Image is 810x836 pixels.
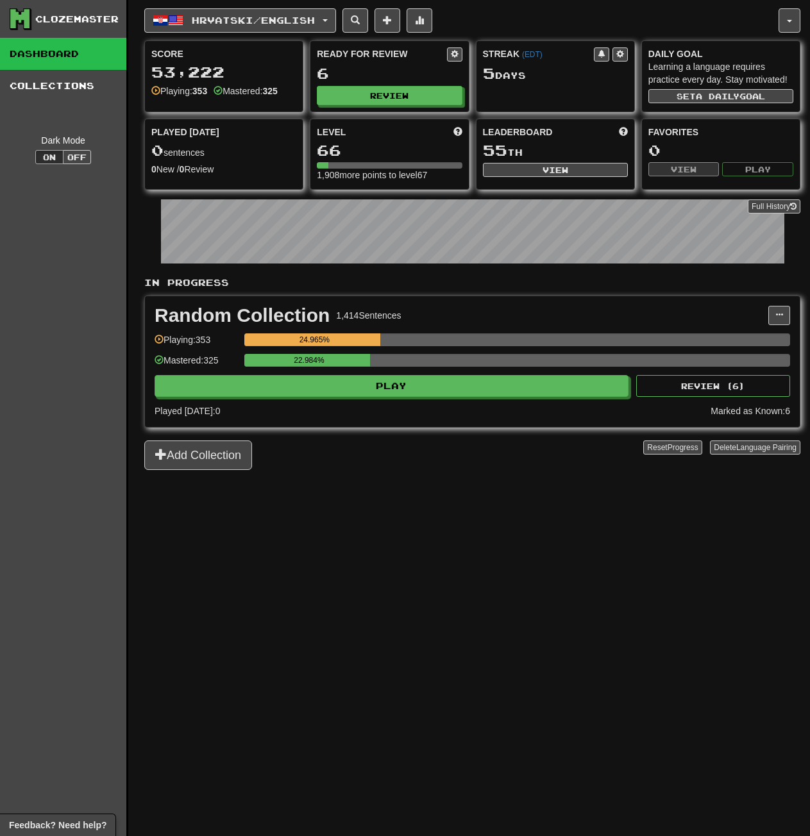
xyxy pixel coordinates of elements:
div: sentences [151,142,296,159]
span: 5 [483,64,495,82]
button: DeleteLanguage Pairing [710,440,800,455]
button: ResetProgress [643,440,702,455]
div: Daily Goal [648,47,793,60]
span: Open feedback widget [9,819,106,832]
div: New / Review [151,163,296,176]
div: Marked as Known: 6 [711,405,790,417]
div: 24.965% [248,333,380,346]
div: th [483,142,628,159]
strong: 0 [180,164,185,174]
div: Playing: 353 [155,333,238,355]
span: a daily [696,92,739,101]
div: Clozemaster [35,13,119,26]
div: 0 [648,142,793,158]
button: Play [722,162,793,176]
button: View [648,162,720,176]
span: Hrvatski / English [192,15,315,26]
div: 6 [317,65,462,81]
span: 55 [483,141,507,159]
span: Leaderboard [483,126,553,138]
button: Review [317,86,462,105]
div: Mastered: [214,85,278,97]
div: Favorites [648,126,793,138]
button: Add Collection [144,440,252,470]
span: 0 [151,141,164,159]
div: Mastered: 325 [155,354,238,375]
div: Day s [483,65,628,82]
button: More stats [407,8,432,33]
strong: 353 [192,86,207,96]
span: This week in points, UTC [619,126,628,138]
button: Review (6) [636,375,790,397]
button: Off [63,150,91,164]
span: Language Pairing [736,443,797,452]
button: Seta dailygoal [648,89,793,103]
strong: 0 [151,164,156,174]
div: 22.984% [248,354,369,367]
div: Dark Mode [10,134,117,147]
div: Ready for Review [317,47,446,60]
div: 1,414 Sentences [336,309,401,322]
span: Progress [668,443,698,452]
strong: 325 [262,86,277,96]
span: Score more points to level up [453,126,462,138]
button: Hrvatski/English [144,8,336,33]
button: Add sentence to collection [375,8,400,33]
div: 53,222 [151,64,296,80]
div: Score [151,47,296,60]
p: In Progress [144,276,800,289]
button: Play [155,375,629,397]
span: Played [DATE] [151,126,219,138]
button: View [483,163,628,177]
span: Level [317,126,346,138]
div: Learning a language requires practice every day. Stay motivated! [648,60,793,86]
div: Random Collection [155,306,330,325]
div: Playing: [151,85,207,97]
button: Search sentences [342,8,368,33]
span: Played [DATE]: 0 [155,406,220,416]
div: 66 [317,142,462,158]
a: (EDT) [522,50,543,59]
div: 1,908 more points to level 67 [317,169,462,181]
div: Streak [483,47,594,60]
button: On [35,150,63,164]
a: Full History [748,199,800,213]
